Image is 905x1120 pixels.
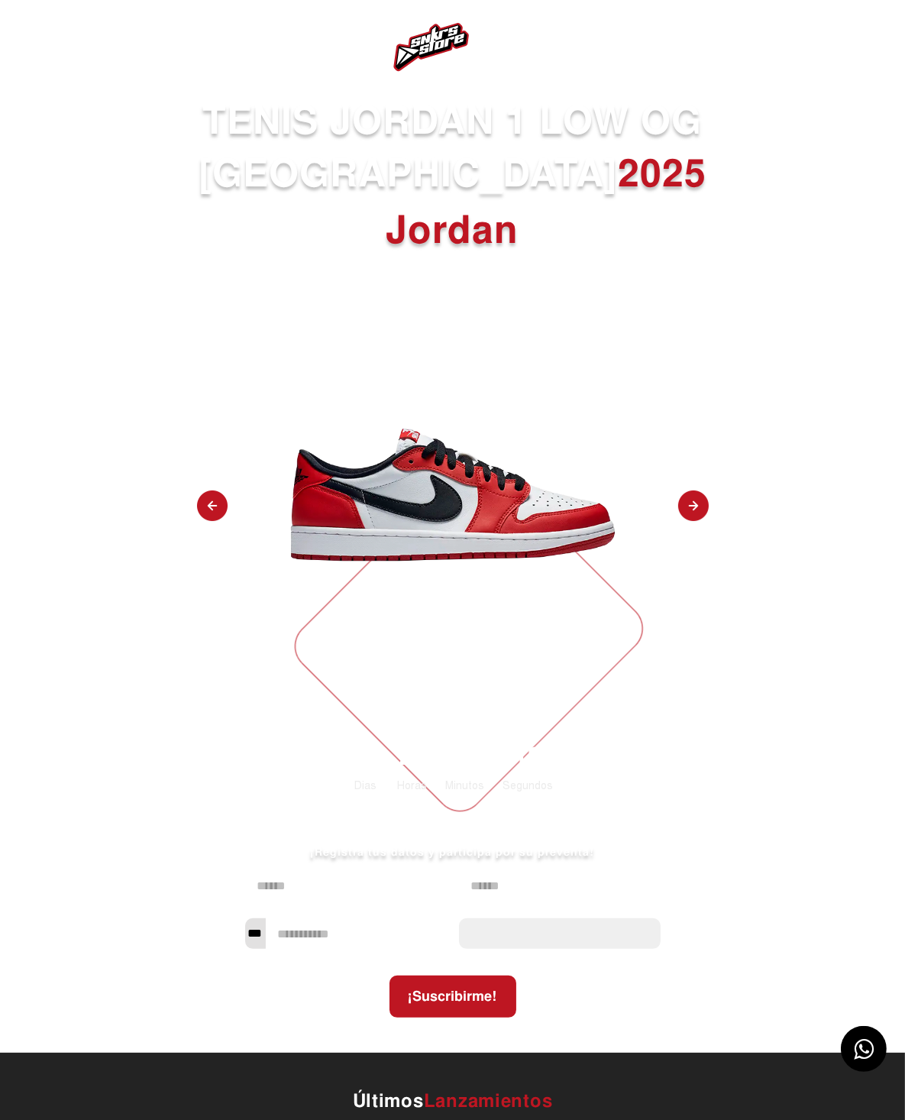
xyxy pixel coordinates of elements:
div: Tiempo para el [388,676,518,701]
div: Segundos [503,774,554,798]
img: instagram.svg [813,38,832,57]
span: 2025 [618,149,706,198]
img: EgXhwVndVjrMDVSLAUhVr9NqNUzH69xxk005JL1K.png [273,291,632,650]
img: arrow_right.png [678,490,709,523]
img: facebook.svg [856,38,874,57]
img: left.svg [393,23,470,72]
div: Lanzamiento [377,701,528,734]
p: ¡Registra tus datos y participa por su preventa! [245,844,661,859]
button: ¡Suscribirme! [389,976,516,1018]
div: 20 [398,740,428,774]
img: arrow_left.png [197,490,228,523]
div: 59 [446,740,485,774]
span: Jordan [386,204,519,257]
div: Horas [398,774,428,798]
div: Minutos [446,774,485,798]
span: Lanzamientos [424,1089,553,1112]
div: 18 [503,740,554,774]
img: Inicio [31,38,49,57]
div: Dias [352,774,380,798]
div: 48 [352,740,380,774]
span: TENIS JORDAN 1 LOW OG [GEOGRAPHIC_DATA] [31,95,874,200]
